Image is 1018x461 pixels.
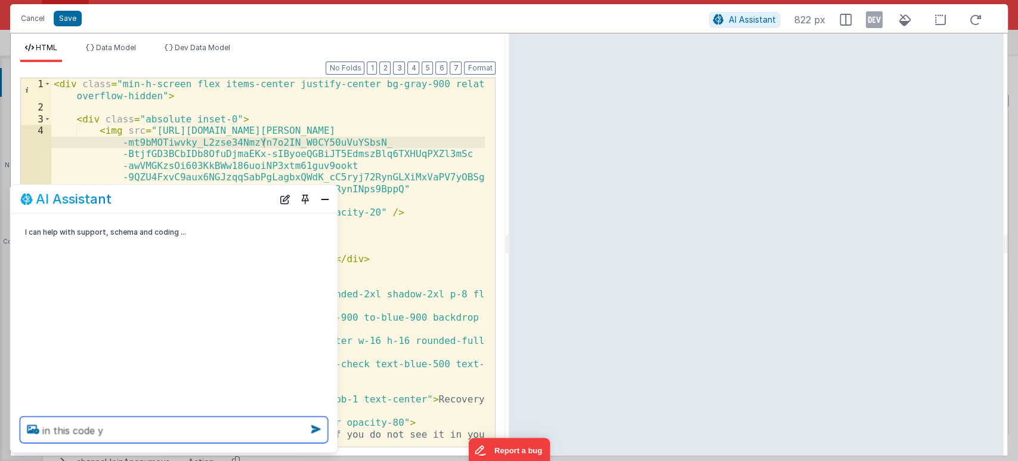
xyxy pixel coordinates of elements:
span: Data Model [96,43,136,52]
button: 2 [379,62,391,75]
button: 7 [450,62,462,75]
div: 2 [21,102,51,113]
span: AI Assistant [729,14,776,24]
button: Toggle Pin [297,190,314,207]
button: No Folds [326,62,364,75]
button: 4 [407,62,419,75]
span: Dev Data Model [175,43,230,52]
div: 3 [21,113,51,125]
button: Format [464,62,496,75]
button: 3 [393,62,405,75]
div: 1 [21,78,51,102]
h2: AI Assistant [36,192,112,206]
button: Cancel [15,10,51,27]
button: Close [317,190,333,207]
button: 6 [435,62,447,75]
button: AI Assistant [709,12,780,27]
div: 4 [21,125,51,195]
span: 822 px [794,13,825,27]
span: HTML [36,43,57,52]
button: 5 [422,62,433,75]
button: Save [54,11,82,26]
button: 1 [367,62,377,75]
p: I can help with support, schema and coding ... [25,226,292,238]
button: New Chat [277,190,293,207]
